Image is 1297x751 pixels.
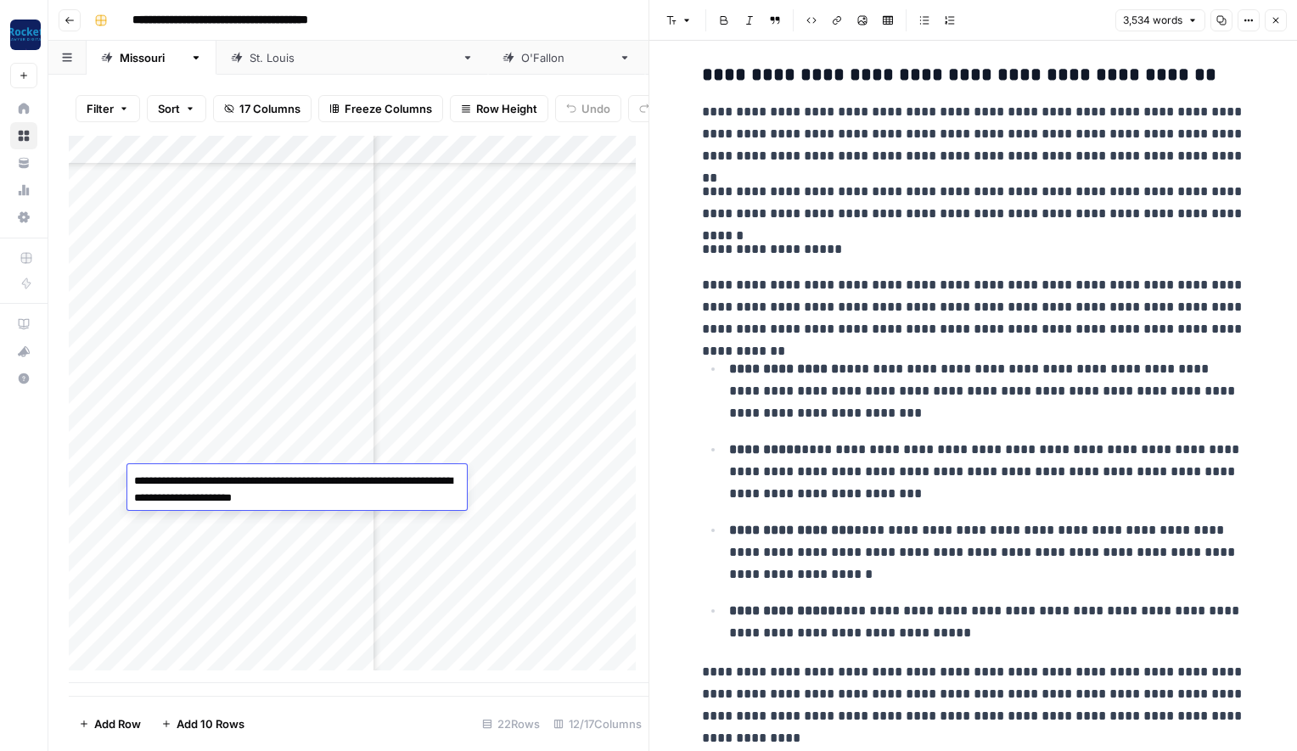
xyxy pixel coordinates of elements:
[147,95,206,122] button: Sort
[318,95,443,122] button: Freeze Columns
[488,41,645,75] a: [PERSON_NAME]
[547,710,648,737] div: 12/17 Columns
[10,311,37,338] a: AirOps Academy
[10,14,37,56] button: Workspace: Rocket Pilots
[158,100,180,117] span: Sort
[10,177,37,204] a: Usage
[239,100,300,117] span: 17 Columns
[1115,9,1205,31] button: 3,534 words
[11,339,36,364] div: What's new?
[581,100,610,117] span: Undo
[87,41,216,75] a: [US_STATE]
[216,41,488,75] a: [GEOGRAPHIC_DATA][PERSON_NAME]
[94,715,141,732] span: Add Row
[10,122,37,149] a: Browse
[10,20,41,50] img: Rocket Pilots Logo
[10,338,37,365] button: What's new?
[76,95,140,122] button: Filter
[10,204,37,231] a: Settings
[10,95,37,122] a: Home
[521,49,612,66] div: [PERSON_NAME]
[177,715,244,732] span: Add 10 Rows
[1123,13,1182,28] span: 3,534 words
[475,710,547,737] div: 22 Rows
[120,49,183,66] div: [US_STATE]
[10,365,37,392] button: Help + Support
[345,100,432,117] span: Freeze Columns
[250,49,455,66] div: [GEOGRAPHIC_DATA][PERSON_NAME]
[69,710,151,737] button: Add Row
[151,710,255,737] button: Add 10 Rows
[476,100,537,117] span: Row Height
[10,149,37,177] a: Your Data
[450,95,548,122] button: Row Height
[555,95,621,122] button: Undo
[213,95,312,122] button: 17 Columns
[87,100,114,117] span: Filter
